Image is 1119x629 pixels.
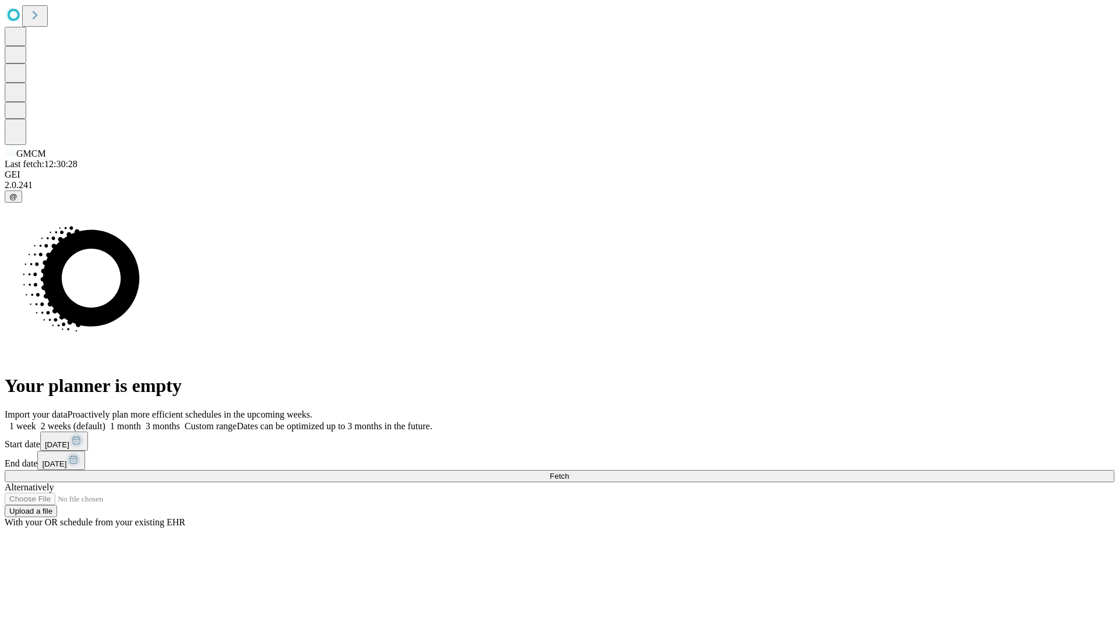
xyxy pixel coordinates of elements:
[5,432,1114,451] div: Start date
[37,451,85,470] button: [DATE]
[5,190,22,203] button: @
[5,375,1114,397] h1: Your planner is empty
[5,409,68,419] span: Import your data
[110,421,141,431] span: 1 month
[42,460,66,468] span: [DATE]
[185,421,237,431] span: Custom range
[16,149,46,158] span: GMCM
[5,180,1114,190] div: 2.0.241
[5,505,57,517] button: Upload a file
[5,470,1114,482] button: Fetch
[41,421,105,431] span: 2 weeks (default)
[45,440,69,449] span: [DATE]
[550,472,569,480] span: Fetch
[146,421,180,431] span: 3 months
[5,159,78,169] span: Last fetch: 12:30:28
[40,432,88,451] button: [DATE]
[9,192,17,201] span: @
[5,451,1114,470] div: End date
[9,421,36,431] span: 1 week
[5,169,1114,180] div: GEI
[68,409,312,419] span: Proactively plan more efficient schedules in the upcoming weeks.
[5,482,54,492] span: Alternatively
[5,517,185,527] span: With your OR schedule from your existing EHR
[237,421,432,431] span: Dates can be optimized up to 3 months in the future.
